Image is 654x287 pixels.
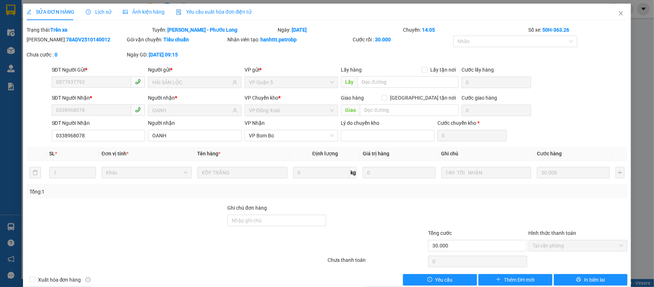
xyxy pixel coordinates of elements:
[245,66,338,74] div: VP gửi
[533,240,623,251] span: Tại văn phòng
[375,37,391,42] b: 30.000
[227,205,267,211] label: Ghi chú đơn hàng
[102,151,129,156] span: Đơn vị tính
[363,151,389,156] span: Giá trị hàng
[584,276,605,284] span: In biên lai
[29,188,253,196] div: Tổng: 1
[245,95,278,101] span: VP Chuyển kho
[66,37,110,42] b: 78ADV2510140012
[403,274,477,286] button: exclamation-circleYêu cầu
[127,51,226,59] div: Ngày GD:
[123,9,164,15] span: Ảnh kiện hàng
[148,66,242,74] div: Người gửi
[427,66,459,74] span: Lấy tận nơi
[227,215,326,226] input: Ghi chú đơn hàng
[428,230,452,236] span: Tổng cước
[106,167,187,178] span: Khác
[85,277,91,282] span: info-circle
[461,95,497,101] label: Cước giao hàng
[360,104,459,116] input: Dọc đường
[227,36,351,44] div: Nhân viên tạo:
[35,276,84,284] span: Xuất hóa đơn hàng
[52,66,145,74] div: SĐT Người Gửi
[353,36,452,44] div: Cước rồi :
[292,27,307,33] b: [DATE]
[363,167,435,178] input: 0
[618,10,624,16] span: close
[163,37,189,42] b: Tiêu chuẩn
[529,230,576,236] label: Hình thức thanh toán
[441,167,532,178] input: Ghi Chú
[461,67,494,73] label: Cước lấy hàng
[151,26,277,34] div: Tuyến:
[249,105,334,116] span: VP Đồng Xoài
[277,26,402,34] div: Ngày:
[249,130,334,141] span: VP Bom Bo
[357,76,459,88] input: Dọc đường
[435,276,453,284] span: Yêu cầu
[554,274,628,286] button: printerIn biên lai
[52,119,145,127] div: SĐT Người Nhận
[427,277,432,283] span: exclamation-circle
[341,76,357,88] span: Lấy
[26,26,151,34] div: Trạng thái:
[198,167,288,178] input: VD: Bàn, Ghế
[52,94,145,102] div: SĐT Người Nhận
[198,151,221,156] span: Tên hàng
[504,276,534,284] span: Thêm ĐH mới
[50,27,68,33] b: Trên xe
[341,67,362,73] span: Lấy hàng
[167,27,237,33] b: [PERSON_NAME] - Phước Long
[537,151,562,156] span: Cước hàng
[461,105,531,116] input: Cước giao hàng
[312,151,338,156] span: Định lượng
[232,108,237,113] span: user
[27,9,32,14] span: edit
[152,106,231,114] input: Tên người nhận
[402,26,528,34] div: Chuyến:
[387,94,459,102] span: [GEOGRAPHIC_DATA] tận nơi
[245,119,338,127] div: VP Nhận
[249,77,334,88] span: VP Quận 5
[543,27,570,33] b: 50H-363.26
[152,78,231,86] input: Tên người gửi
[439,147,534,161] th: Ghi chú
[86,9,91,14] span: clock-circle
[422,27,435,33] b: 14:05
[341,104,360,116] span: Giao
[127,36,226,44] div: Gói vận chuyển:
[149,52,178,58] b: [DATE] 09:15
[135,107,141,113] span: phone
[341,95,364,101] span: Giao hàng
[55,52,57,58] b: 0
[496,277,501,283] span: plus
[528,26,629,34] div: Số xe:
[148,94,242,102] div: Người nhận
[611,4,631,24] button: Close
[148,119,242,127] div: Người nhận
[327,256,427,269] div: Chưa thanh toán
[461,77,531,88] input: Cước lấy hàng
[478,274,552,286] button: plusThêm ĐH mới
[260,37,297,42] b: hanhttt.petrobp
[27,36,126,44] div: [PERSON_NAME]:
[350,167,357,178] span: kg
[232,80,237,85] span: user
[27,9,74,15] span: SỬA ĐƠN HÀNG
[537,167,609,178] input: 0
[616,167,625,178] button: plus
[437,119,507,127] div: Cước chuyển kho
[176,9,252,15] span: Yêu cầu xuất hóa đơn điện tử
[29,167,41,178] button: delete
[27,51,126,59] div: Chưa cước :
[176,9,182,15] img: icon
[49,151,55,156] span: SL
[576,277,581,283] span: printer
[123,9,128,14] span: picture
[86,9,111,15] span: Lịch sử
[135,79,141,85] span: phone
[341,119,435,127] div: Lý do chuyển kho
